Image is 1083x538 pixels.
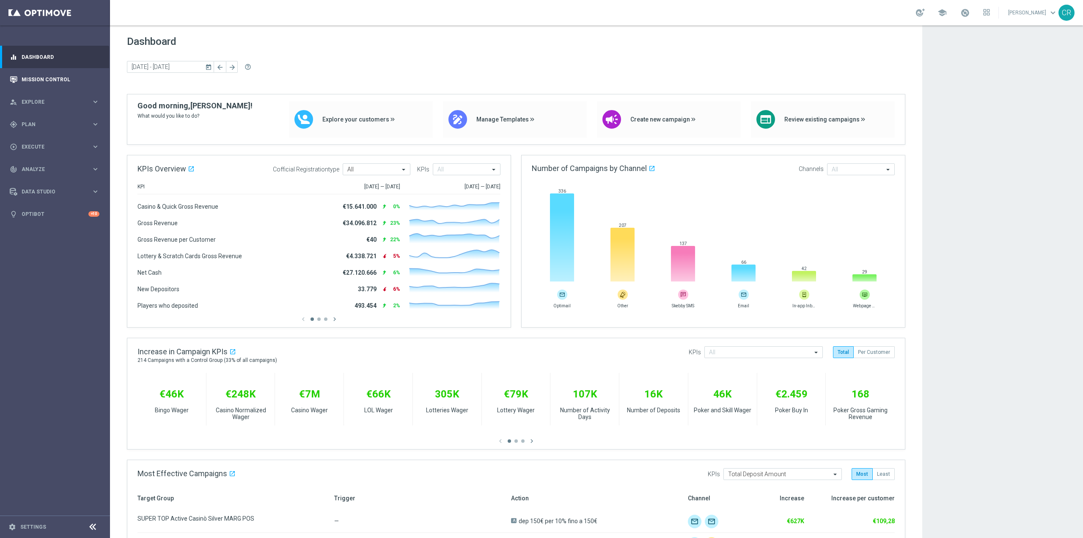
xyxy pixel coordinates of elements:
i: person_search [10,98,17,106]
div: Analyze [10,166,91,173]
span: Explore [22,99,91,105]
button: equalizer Dashboard [9,54,100,61]
button: lightbulb Optibot +10 [9,211,100,218]
i: play_circle_outline [10,143,17,151]
button: Data Studio keyboard_arrow_right [9,188,100,195]
button: Mission Control [9,76,100,83]
span: Plan [22,122,91,127]
i: keyboard_arrow_right [91,188,99,196]
a: Settings [20,524,46,530]
i: settings [8,523,16,531]
div: Execute [10,143,91,151]
i: keyboard_arrow_right [91,98,99,106]
i: gps_fixed [10,121,17,128]
span: Execute [22,144,91,149]
a: Optibot [22,203,88,225]
i: keyboard_arrow_right [91,120,99,128]
div: CR [1058,5,1075,21]
div: Mission Control [10,68,99,91]
i: keyboard_arrow_right [91,143,99,151]
a: Mission Control [22,68,99,91]
button: person_search Explore keyboard_arrow_right [9,99,100,105]
button: play_circle_outline Execute keyboard_arrow_right [9,143,100,150]
a: Dashboard [22,46,99,68]
i: track_changes [10,166,17,173]
span: Data Studio [22,189,91,194]
i: equalizer [10,53,17,61]
div: Optibot [10,203,99,225]
a: [PERSON_NAME]keyboard_arrow_down [1007,6,1058,19]
div: Data Studio [10,188,91,196]
i: keyboard_arrow_right [91,165,99,173]
span: keyboard_arrow_down [1048,8,1058,17]
button: track_changes Analyze keyboard_arrow_right [9,166,100,173]
div: Explore [10,98,91,106]
div: Dashboard [10,46,99,68]
div: Plan [10,121,91,128]
button: gps_fixed Plan keyboard_arrow_right [9,121,100,128]
i: lightbulb [10,210,17,218]
span: school [937,8,947,17]
span: Analyze [22,167,91,172]
div: +10 [88,211,99,217]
